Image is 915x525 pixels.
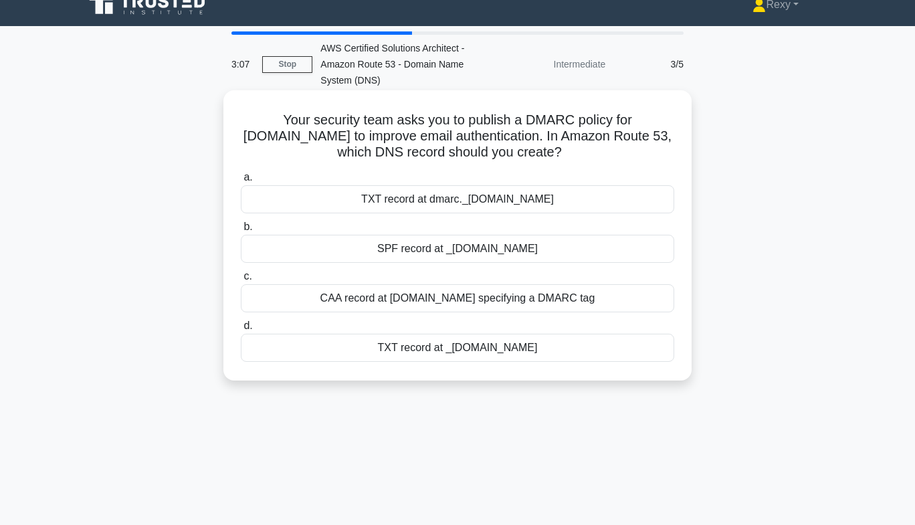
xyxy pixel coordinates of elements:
[243,270,251,282] span: c.
[613,51,692,78] div: 3/5
[223,51,262,78] div: 3:07
[243,320,252,331] span: d.
[496,51,613,78] div: Intermediate
[241,185,674,213] div: TXT record at dmarc._[DOMAIN_NAME]
[262,56,312,73] a: Stop
[241,334,674,362] div: TXT record at _[DOMAIN_NAME]
[239,112,676,161] h5: Your security team asks you to publish a DMARC policy for [DOMAIN_NAME] to improve email authenti...
[241,284,674,312] div: CAA record at [DOMAIN_NAME] specifying a DMARC tag
[243,221,252,232] span: b.
[241,235,674,263] div: SPF record at _[DOMAIN_NAME]
[243,171,252,183] span: a.
[312,35,496,94] div: AWS Certified Solutions Architect - Amazon Route 53 - Domain Name System (DNS)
